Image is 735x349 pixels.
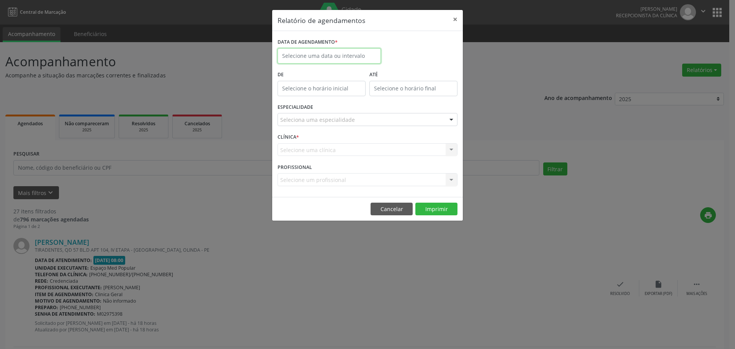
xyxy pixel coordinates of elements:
[369,81,457,96] input: Selecione o horário final
[415,203,457,216] button: Imprimir
[369,69,457,81] label: ATÉ
[278,15,365,25] h5: Relatório de agendamentos
[278,69,366,81] label: De
[278,161,312,173] label: PROFISSIONAL
[371,203,413,216] button: Cancelar
[278,102,313,113] label: ESPECIALIDADE
[448,10,463,29] button: Close
[280,116,355,124] span: Seleciona uma especialidade
[278,48,381,64] input: Selecione uma data ou intervalo
[278,36,338,48] label: DATA DE AGENDAMENTO
[278,131,299,143] label: CLÍNICA
[278,81,366,96] input: Selecione o horário inicial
